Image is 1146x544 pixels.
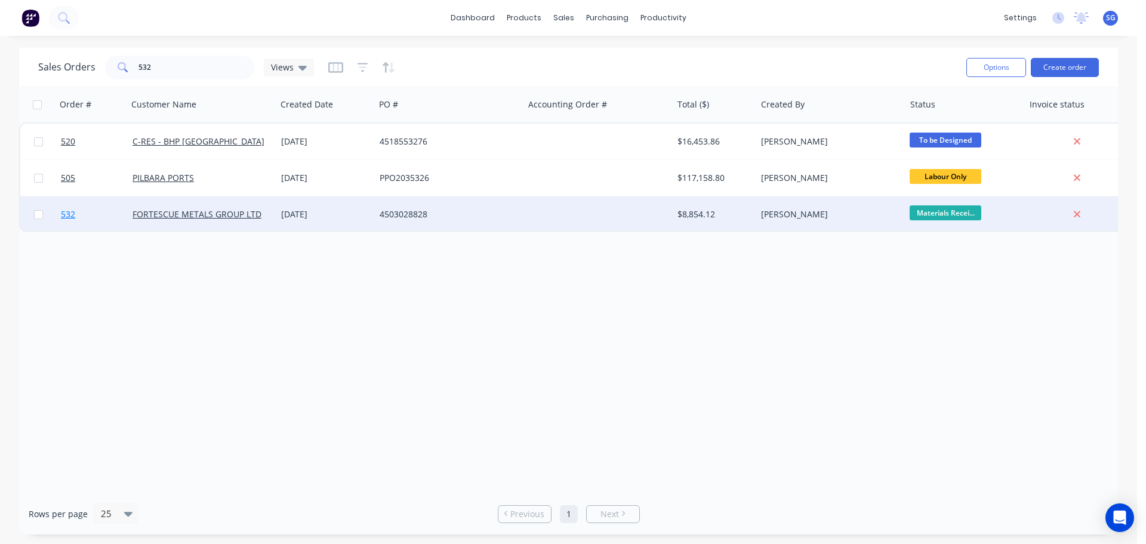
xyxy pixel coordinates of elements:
[547,9,580,27] div: sales
[634,9,692,27] div: productivity
[528,99,607,110] div: Accounting Order #
[910,99,935,110] div: Status
[133,172,194,183] a: PILBARA PORTS
[61,196,133,232] a: 532
[910,205,981,220] span: Materials Recei...
[281,208,370,220] div: [DATE]
[380,172,512,184] div: PPO2035326
[493,505,645,523] ul: Pagination
[281,136,370,147] div: [DATE]
[133,136,264,147] a: C-RES - BHP [GEOGRAPHIC_DATA]
[560,505,578,523] a: Page 1 is your current page
[445,9,501,27] a: dashboard
[60,99,91,110] div: Order #
[966,58,1026,77] button: Options
[761,99,805,110] div: Created By
[587,508,639,520] a: Next page
[677,136,748,147] div: $16,453.86
[510,508,544,520] span: Previous
[677,172,748,184] div: $117,158.80
[380,208,512,220] div: 4503028828
[761,172,894,184] div: [PERSON_NAME]
[380,136,512,147] div: 4518553276
[580,9,634,27] div: purchasing
[61,160,133,196] a: 505
[677,208,748,220] div: $8,854.12
[131,99,196,110] div: Customer Name
[61,136,75,147] span: 520
[29,508,88,520] span: Rows per page
[761,136,894,147] div: [PERSON_NAME]
[133,208,261,220] a: FORTESCUE METALS GROUP LTD
[1106,13,1116,23] span: SG
[61,124,133,159] a: 520
[61,208,75,220] span: 532
[281,99,333,110] div: Created Date
[910,169,981,184] span: Labour Only
[1031,58,1099,77] button: Create order
[281,172,370,184] div: [DATE]
[910,133,981,147] span: To be Designed
[1105,503,1134,532] div: Open Intercom Messenger
[498,508,551,520] a: Previous page
[600,508,619,520] span: Next
[1030,99,1085,110] div: Invoice status
[379,99,398,110] div: PO #
[138,56,255,79] input: Search...
[761,208,894,220] div: [PERSON_NAME]
[21,9,39,27] img: Factory
[501,9,547,27] div: products
[38,62,95,73] h1: Sales Orders
[271,61,294,73] span: Views
[998,9,1043,27] div: settings
[677,99,709,110] div: Total ($)
[61,172,75,184] span: 505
